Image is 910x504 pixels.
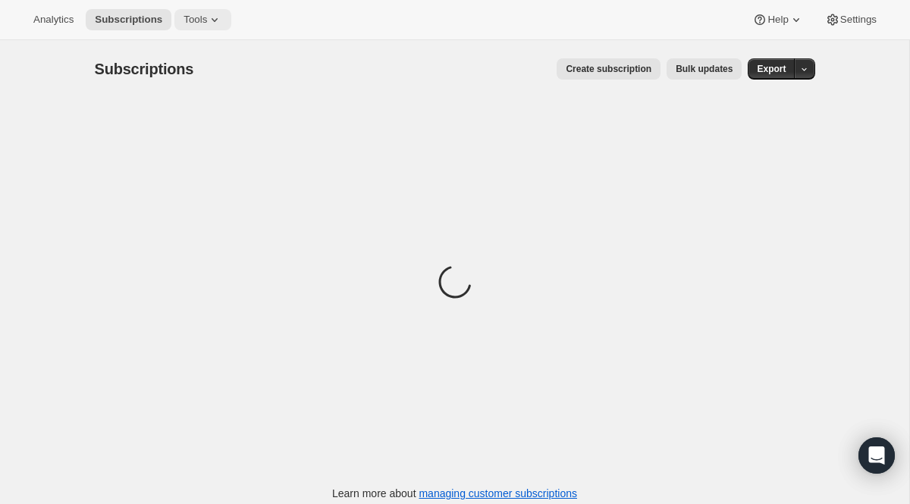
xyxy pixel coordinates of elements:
[24,9,83,30] button: Analytics
[557,58,661,80] button: Create subscription
[86,9,171,30] button: Subscriptions
[419,487,577,499] a: managing customer subscriptions
[332,486,577,501] p: Learn more about
[816,9,886,30] button: Settings
[184,14,207,26] span: Tools
[174,9,231,30] button: Tools
[566,63,651,75] span: Create subscription
[95,61,194,77] span: Subscriptions
[676,63,733,75] span: Bulk updates
[743,9,812,30] button: Help
[757,63,786,75] span: Export
[667,58,742,80] button: Bulk updates
[767,14,788,26] span: Help
[95,14,162,26] span: Subscriptions
[840,14,877,26] span: Settings
[748,58,795,80] button: Export
[858,437,895,474] div: Open Intercom Messenger
[33,14,74,26] span: Analytics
